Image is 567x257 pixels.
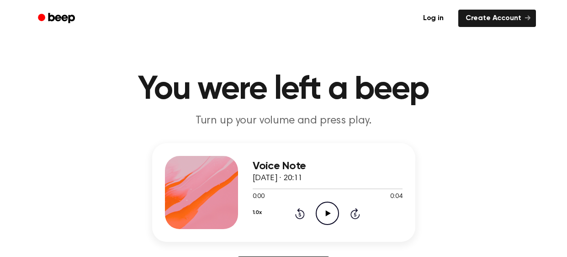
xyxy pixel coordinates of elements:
h3: Voice Note [253,160,403,172]
a: Create Account [458,10,536,27]
button: 1.0x [253,205,262,220]
a: Log in [414,8,453,29]
span: 0:00 [253,192,265,202]
p: Turn up your volume and press play. [108,113,459,128]
span: [DATE] · 20:11 [253,174,303,182]
h1: You were left a beep [50,73,518,106]
a: Beep [32,10,83,27]
span: 0:04 [390,192,402,202]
